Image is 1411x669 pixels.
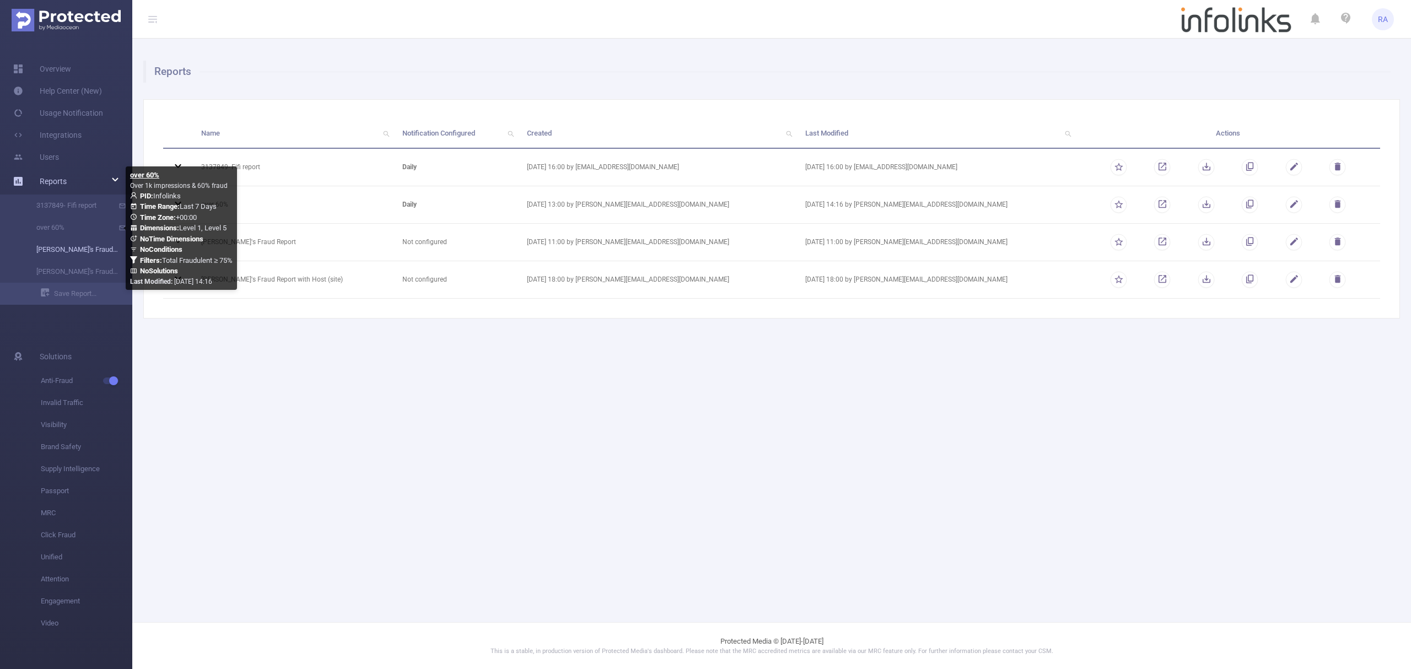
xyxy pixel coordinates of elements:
footer: Protected Media © [DATE]-[DATE] [132,622,1411,669]
a: Save Report... [41,283,132,305]
a: Help Center (New) [13,80,102,102]
b: Dimensions : [140,224,179,232]
span: Total Fraudulent ≥ 75% [140,256,233,265]
span: Attention [41,568,132,590]
b: Time Zone: [140,213,176,222]
a: over 60% [22,217,119,239]
td: Not configured [394,224,518,261]
b: PID: [140,192,153,200]
b: over 60% [130,171,159,179]
span: Invalid Traffic [41,392,132,414]
td: [DATE] 18:00 by [PERSON_NAME][EMAIL_ADDRESS][DOMAIN_NAME] [519,261,798,299]
span: Video [41,612,132,634]
span: Last Modified [805,129,848,137]
b: Time Range: [140,202,180,211]
h1: Reports [143,61,1391,83]
i: icon: search [782,119,797,148]
a: Integrations [13,124,82,146]
td: [PERSON_NAME]'s Fraud Report with Host (site) [193,261,394,299]
a: Overview [13,58,71,80]
span: MRC [41,502,132,524]
td: 3137849- Fifi report [193,149,394,186]
span: Name [201,129,220,137]
td: [DATE] 14:16 by [PERSON_NAME][EMAIL_ADDRESS][DOMAIN_NAME] [797,186,1076,224]
td: [DATE] 13:00 by [PERSON_NAME][EMAIL_ADDRESS][DOMAIN_NAME] [519,186,798,224]
span: Anti-Fraud [41,370,132,392]
td: [PERSON_NAME]'s Fraud Report [193,224,394,261]
td: [DATE] 11:00 by [PERSON_NAME][EMAIL_ADDRESS][DOMAIN_NAME] [797,224,1076,261]
b: No Time Dimensions [140,235,203,243]
b: Filters : [140,256,162,265]
b: daily [402,201,417,208]
b: No Solutions [140,267,178,275]
span: Passport [41,480,132,502]
span: Actions [1216,129,1240,137]
b: daily [402,163,417,171]
span: RA [1378,8,1388,30]
span: Infolinks Last 7 Days +00:00 [130,192,233,276]
i: icon: search [1060,119,1076,148]
span: [DATE] 14:16 [130,278,212,285]
a: 3137849- Fifi report [22,195,119,217]
b: Last Modified: [130,278,173,285]
a: [PERSON_NAME]'s Fraud Report with Host (site) [22,261,119,283]
span: Reports [40,177,67,186]
i: icon: user [130,192,140,199]
td: Not configured [394,261,518,299]
span: Click Fraud [41,524,132,546]
td: [DATE] 16:00 by [EMAIL_ADDRESS][DOMAIN_NAME] [797,149,1076,186]
td: [DATE] 11:00 by [PERSON_NAME][EMAIL_ADDRESS][DOMAIN_NAME] [519,224,798,261]
a: Usage Notification [13,102,103,124]
i: icon: search [379,119,394,148]
img: Protected Media [12,9,121,31]
span: Solutions [40,346,72,368]
i: icon: search [503,119,519,148]
a: Users [13,146,59,168]
span: Created [527,129,552,137]
span: Visibility [41,414,132,436]
span: Notification Configured [402,129,475,137]
span: Supply Intelligence [41,458,132,480]
td: [DATE] 16:00 by [EMAIL_ADDRESS][DOMAIN_NAME] [519,149,798,186]
span: Engagement [41,590,132,612]
b: No Conditions [140,245,182,253]
td: [DATE] 18:00 by [PERSON_NAME][EMAIL_ADDRESS][DOMAIN_NAME] [797,261,1076,299]
a: Reports [40,170,67,192]
a: [PERSON_NAME]'s Fraud Report [22,239,119,261]
span: Level 1, Level 5 [140,224,227,232]
td: over 60% [193,186,394,224]
span: Unified [41,546,132,568]
span: Brand Safety [41,436,132,458]
p: This is a stable, in production version of Protected Media's dashboard. Please note that the MRC ... [160,647,1383,656]
span: Over 1k impressions & 60% fraud [130,182,228,190]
